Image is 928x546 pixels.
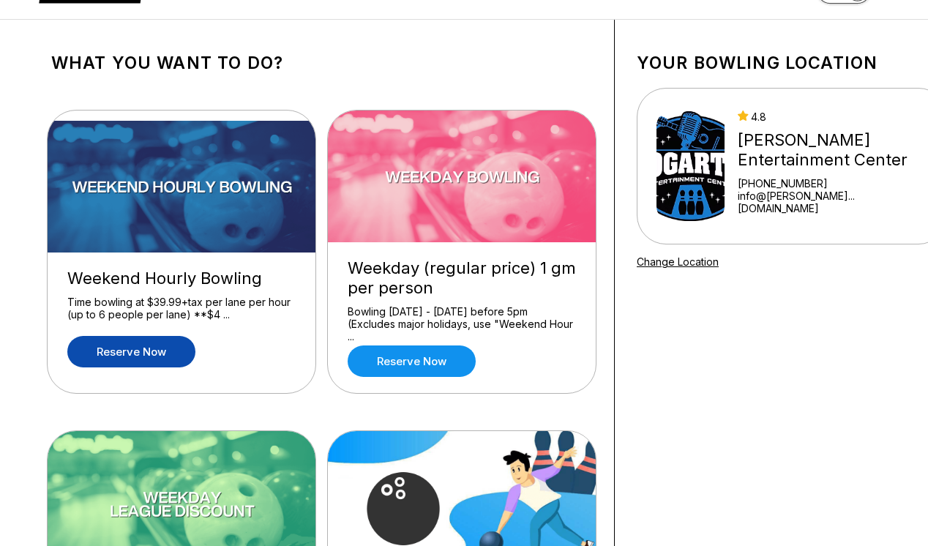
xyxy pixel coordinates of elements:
div: [PERSON_NAME] Entertainment Center [738,130,928,170]
a: info@[PERSON_NAME]...[DOMAIN_NAME] [738,190,928,214]
div: Time bowling at $39.99+tax per lane per hour (up to 6 people per lane) **$4 ... [67,296,296,321]
div: Weekend Hourly Bowling [67,269,296,288]
div: [PHONE_NUMBER] [738,177,928,190]
img: Weekday (regular price) 1 gm per person [328,111,597,242]
div: Weekday (regular price) 1 gm per person [348,258,576,298]
a: Reserve now [348,345,476,377]
a: Reserve now [67,336,195,367]
h1: What you want to do? [51,53,592,73]
div: 4.8 [738,111,928,123]
img: Weekend Hourly Bowling [48,121,317,253]
div: Bowling [DATE] - [DATE] before 5pm (Excludes major holidays, use "Weekend Hour ... [348,305,576,331]
img: Bogart's Entertainment Center [656,111,725,221]
a: Change Location [637,255,719,268]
